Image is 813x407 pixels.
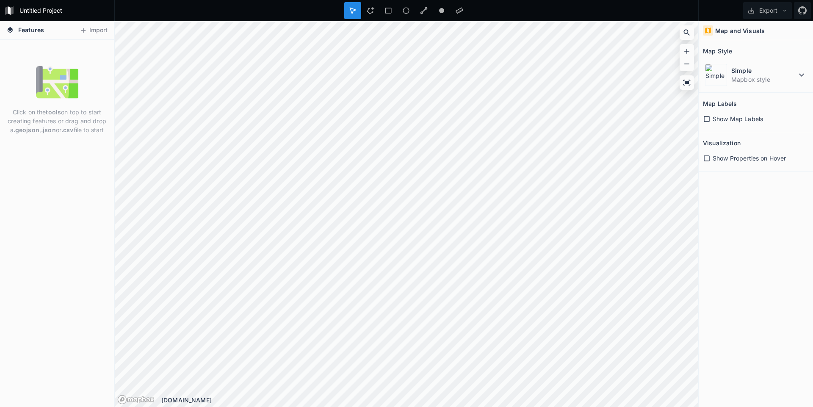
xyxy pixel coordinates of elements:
[743,2,792,19] button: Export
[703,97,737,110] h2: Map Labels
[61,126,74,133] strong: .csv
[731,66,796,75] dt: Simple
[18,25,44,34] span: Features
[713,154,786,163] span: Show Properties on Hover
[6,108,108,134] p: Click on the on top to start creating features or drag and drop a , or file to start
[75,24,112,37] button: Import
[14,126,39,133] strong: .geojson
[703,136,741,150] h2: Visualization
[46,108,61,116] strong: tools
[713,114,763,123] span: Show Map Labels
[41,126,56,133] strong: .json
[117,395,155,404] a: Mapbox logo
[36,61,78,103] img: empty
[705,64,727,86] img: Simple
[161,396,698,404] div: [DOMAIN_NAME]
[703,44,732,58] h2: Map Style
[715,26,765,35] h4: Map and Visuals
[731,75,796,84] dd: Mapbox style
